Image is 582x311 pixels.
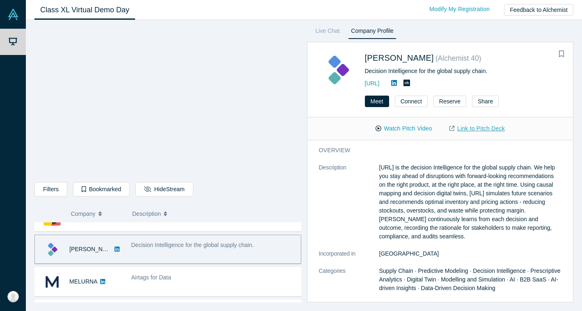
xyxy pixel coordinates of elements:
button: Share [472,96,499,107]
button: Feedback to Alchemist [504,4,573,16]
dt: Categories [319,267,379,301]
dt: Incorporated in [319,249,379,267]
a: Link to Pitch Deck [441,121,513,136]
button: Watch Pitch Video [367,121,441,136]
img: Kimaru AI's Logo [319,51,356,89]
a: Company Profile [348,26,396,39]
span: Company [71,205,96,222]
a: Class XL Virtual Demo Day [34,0,135,20]
img: Kimaru AI's Logo [44,241,61,258]
button: Company [71,205,124,222]
a: Modify My Registration [421,2,498,16]
dt: Description [319,163,379,249]
a: [PERSON_NAME] [69,246,117,252]
h3: overview [319,146,550,155]
img: Emil Mamedov's Account [7,291,19,302]
img: Alchemist Vault Logo [7,9,19,20]
button: Description [132,205,296,222]
img: MELURNA's Logo [44,273,61,290]
a: MELURNA [69,278,97,285]
span: Airtags for Data [131,274,171,281]
dd: [GEOGRAPHIC_DATA] [379,249,562,258]
a: [PERSON_NAME] [365,53,434,62]
button: Bookmark [556,48,567,60]
button: Bookmarked [73,182,130,197]
a: Live Chat [313,26,343,39]
button: Meet [365,96,389,107]
small: ( Alchemist 40 ) [435,54,481,62]
iframe: Alchemist Class XL Demo Day: Vault [35,27,301,176]
span: Description [132,205,161,222]
div: Decision Intelligence for the global supply chain. [365,67,562,75]
span: Supply Chain · Predictive Modeling · Decision Intelligence · Prescriptive Analytics · Digital Twi... [379,268,561,291]
button: Reserve [433,96,466,107]
button: Connect [395,96,428,107]
p: [URL] is the decision Intelligence for the global supply chain. We help you stay ahead of disrupt... [379,163,562,241]
span: Decision Intelligence for the global supply chain. [131,242,254,248]
button: Filters [34,182,67,197]
a: [URL] [365,80,380,87]
button: HideStream [135,182,193,197]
